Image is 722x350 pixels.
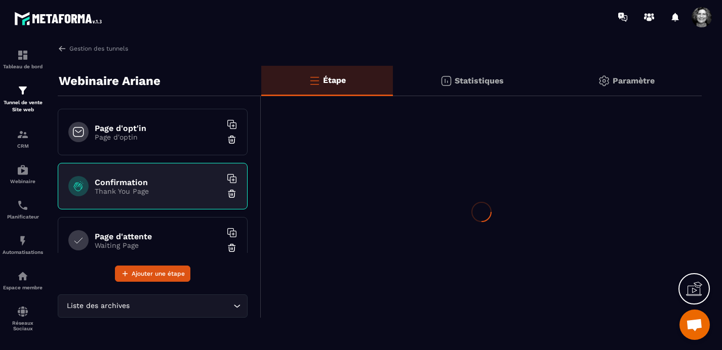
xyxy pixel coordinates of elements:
p: Automatisations [3,249,43,255]
p: Statistiques [455,76,504,85]
a: formationformationTableau de bord [3,41,43,77]
img: automations [17,235,29,247]
img: trash [227,135,237,145]
a: schedulerschedulerPlanificateur [3,192,43,227]
div: Ouvrir le chat [679,310,710,340]
a: automationsautomationsWebinaire [3,156,43,192]
a: Gestion des tunnels [58,44,128,53]
p: Espace membre [3,285,43,290]
span: Liste des archives [64,300,132,312]
img: trash [227,243,237,253]
p: Page d'optin [95,133,221,141]
span: Ajouter une étape [132,269,185,279]
button: Ajouter une étape [115,266,190,282]
a: formationformationCRM [3,121,43,156]
h6: Page d'opt'in [95,123,221,133]
img: stats.20deebd0.svg [440,75,452,87]
p: Tableau de bord [3,64,43,69]
img: logo [14,9,105,28]
p: Tunnel de vente Site web [3,99,43,113]
img: automations [17,164,29,176]
h6: Confirmation [95,178,221,187]
img: automations [17,270,29,282]
p: CRM [3,143,43,149]
img: arrow [58,44,67,53]
p: Waiting Page [95,241,221,249]
p: Planificateur [3,214,43,220]
p: Réseaux Sociaux [3,320,43,331]
a: automationsautomationsAutomatisations [3,227,43,262]
img: formation [17,128,29,141]
h6: Page d'attente [95,232,221,241]
p: Webinaire [3,179,43,184]
p: Webinaire Ariane [59,71,161,91]
img: scheduler [17,199,29,211]
img: formation [17,49,29,61]
img: formation [17,84,29,97]
input: Search for option [132,300,231,312]
a: social-networksocial-networkRéseaux Sociaux [3,298,43,339]
img: trash [227,189,237,199]
a: formationformationTunnel de vente Site web [3,77,43,121]
p: Paramètre [613,76,655,85]
img: setting-gr.5f69749f.svg [598,75,610,87]
img: social-network [17,305,29,318]
img: bars-o.4a397970.svg [308,74,320,86]
a: automationsautomationsEspace membre [3,262,43,298]
p: Thank You Page [95,187,221,195]
div: Search for option [58,294,248,318]
p: Étape [323,75,346,85]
